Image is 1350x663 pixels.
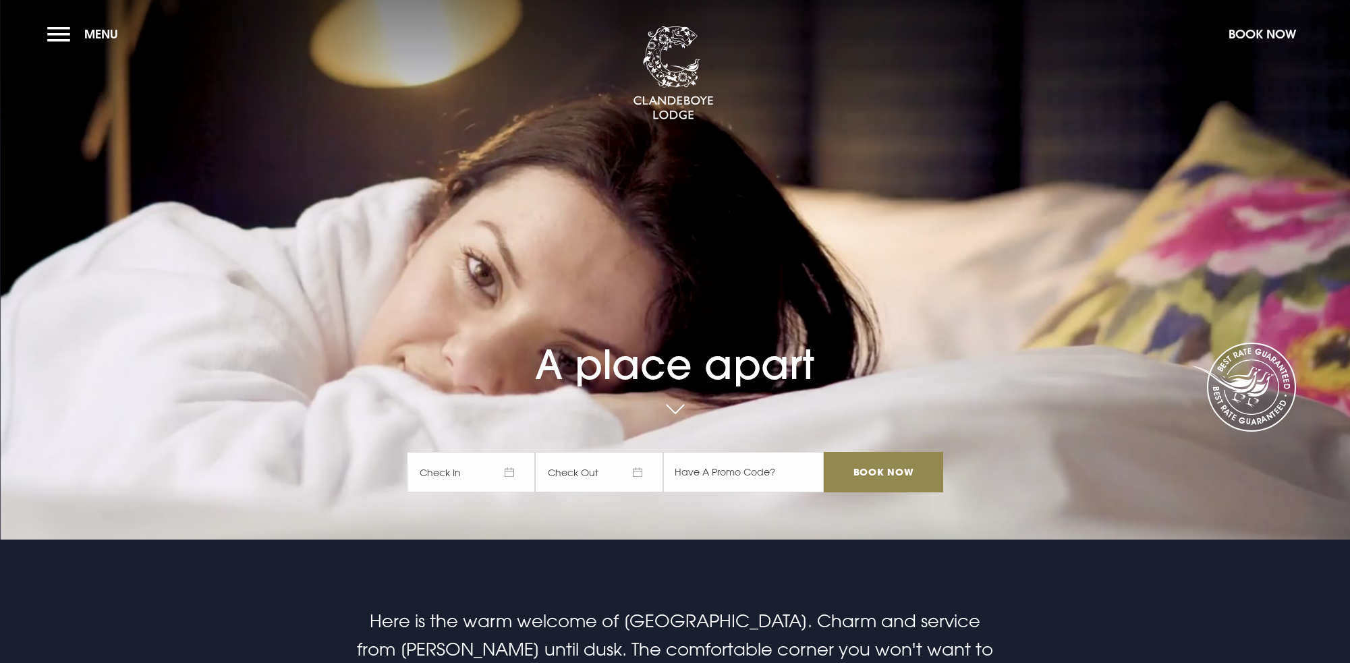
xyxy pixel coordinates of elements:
[407,300,943,388] h1: A place apart
[663,452,824,492] input: Have A Promo Code?
[407,452,535,492] span: Check In
[47,20,125,49] button: Menu
[535,452,663,492] span: Check Out
[633,26,714,121] img: Clandeboye Lodge
[84,26,118,42] span: Menu
[1222,20,1303,49] button: Book Now
[824,452,943,492] input: Book Now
